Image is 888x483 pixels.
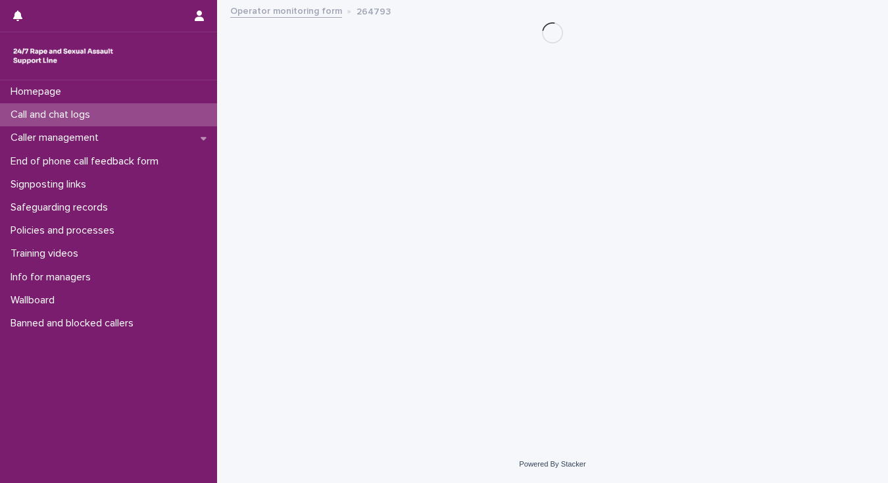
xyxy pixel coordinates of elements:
p: Call and chat logs [5,109,101,121]
a: Operator monitoring form [230,3,342,18]
p: End of phone call feedback form [5,155,169,168]
p: Caller management [5,132,109,144]
p: Info for managers [5,271,101,284]
img: rhQMoQhaT3yELyF149Cw [11,43,116,69]
p: Signposting links [5,178,97,191]
a: Powered By Stacker [519,460,585,468]
p: Banned and blocked callers [5,317,144,330]
p: Policies and processes [5,224,125,237]
p: Training videos [5,247,89,260]
p: 264793 [357,3,391,18]
p: Safeguarding records [5,201,118,214]
p: Homepage [5,86,72,98]
p: Wallboard [5,294,65,307]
